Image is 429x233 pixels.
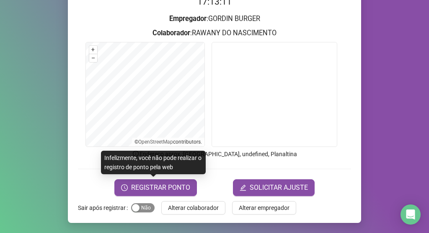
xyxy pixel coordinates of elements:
[89,46,97,54] button: +
[138,139,173,145] a: OpenStreetMap
[101,151,206,174] div: Infelizmente, você não pode realizar o registro de ponto pela web
[131,183,190,193] span: REGISTRAR PONTO
[161,201,225,215] button: Alterar colaborador
[78,149,351,159] p: Endereço aprox. : [GEOGRAPHIC_DATA], undefined, Planaltina
[239,203,289,212] span: Alterar empregador
[121,184,128,191] span: clock-circle
[152,29,190,37] strong: Colaborador
[114,179,197,196] button: REGISTRAR PONTO
[134,139,202,145] li: © contributors.
[169,15,207,23] strong: Empregador
[78,13,351,24] h3: : GORDIN BURGER
[240,184,246,191] span: edit
[132,150,140,157] span: info-circle
[250,183,308,193] span: SOLICITAR AJUSTE
[78,201,131,215] label: Sair após registrar
[233,179,315,196] button: editSOLICITAR AJUSTE
[168,203,219,212] span: Alterar colaborador
[232,201,296,215] button: Alterar empregador
[401,204,421,225] div: Open Intercom Messenger
[78,28,351,39] h3: : RAWANY DO NASCIMENTO
[89,54,97,62] button: –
